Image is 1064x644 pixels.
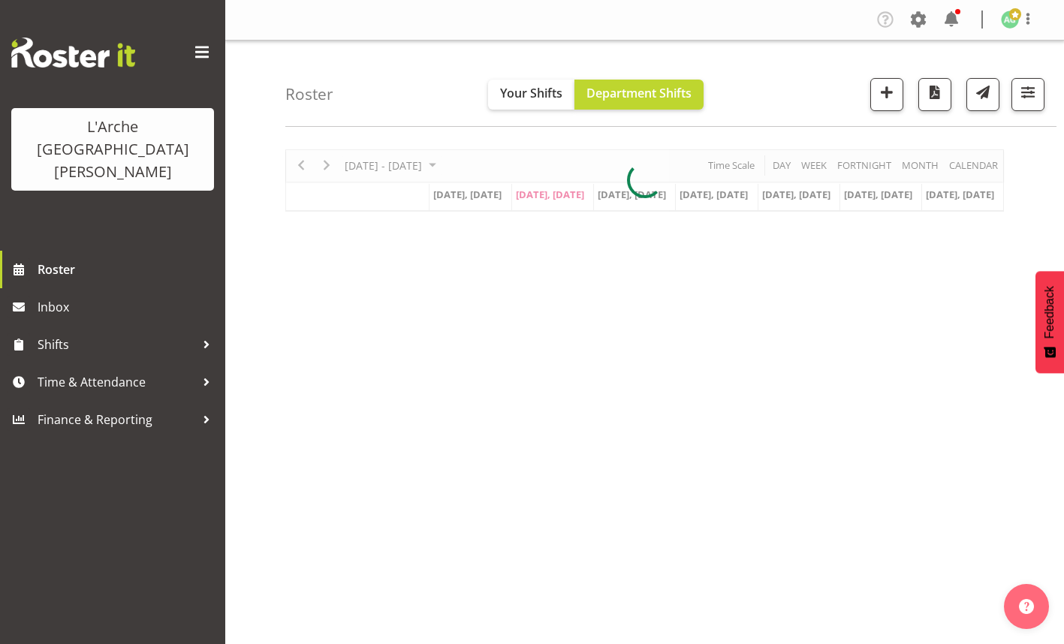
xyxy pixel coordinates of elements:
button: Filter Shifts [1011,78,1044,111]
span: Inbox [38,296,218,318]
span: Time & Attendance [38,371,195,393]
button: Add a new shift [870,78,903,111]
button: Send a list of all shifts for the selected filtered period to all rostered employees. [966,78,999,111]
span: Your Shifts [500,85,562,101]
img: adrian-garduque52.jpg [1001,11,1019,29]
div: L'Arche [GEOGRAPHIC_DATA][PERSON_NAME] [26,116,199,183]
span: Roster [38,258,218,281]
img: Rosterit website logo [11,38,135,68]
button: Download a PDF of the roster according to the set date range. [918,78,951,111]
button: Department Shifts [574,80,704,110]
span: Department Shifts [586,85,692,101]
span: Feedback [1043,286,1056,339]
span: Finance & Reporting [38,408,195,431]
h4: Roster [285,86,333,103]
button: Feedback - Show survey [1035,271,1064,373]
img: help-xxl-2.png [1019,599,1034,614]
button: Your Shifts [488,80,574,110]
span: Shifts [38,333,195,356]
